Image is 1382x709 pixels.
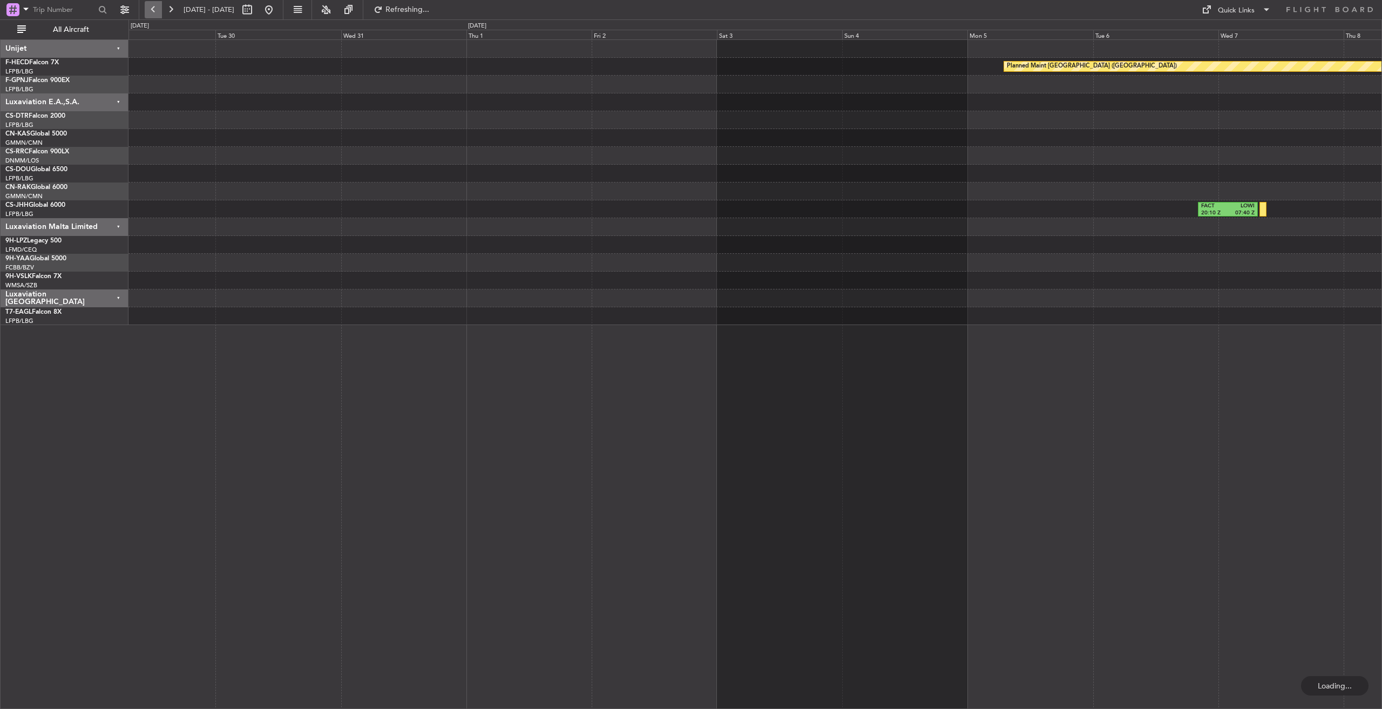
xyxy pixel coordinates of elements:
[1093,30,1218,39] div: Tue 6
[5,273,62,280] a: 9H-VSLKFalcon 7X
[5,264,34,272] a: FCBB/BZV
[5,166,67,173] a: CS-DOUGlobal 6500
[5,202,65,208] a: CS-JHHGlobal 6000
[5,148,69,155] a: CS-RRCFalcon 900LX
[468,22,486,31] div: [DATE]
[5,184,31,191] span: CN-RAK
[1196,1,1276,18] button: Quick Links
[5,317,33,325] a: LFPB/LBG
[5,238,62,244] a: 9H-LPZLegacy 500
[842,30,967,39] div: Sun 4
[466,30,592,39] div: Thu 1
[5,67,33,76] a: LFPB/LBG
[717,30,842,39] div: Sat 3
[5,238,27,244] span: 9H-LPZ
[5,113,29,119] span: CS-DTR
[5,77,70,84] a: F-GPNJFalcon 900EX
[5,113,65,119] a: CS-DTRFalcon 2000
[5,309,32,315] span: T7-EAGL
[5,281,37,289] a: WMSA/SZB
[1301,676,1369,696] div: Loading...
[5,59,29,66] span: F-HECD
[5,77,29,84] span: F-GPNJ
[5,202,29,208] span: CS-JHH
[5,246,37,254] a: LFMD/CEQ
[5,309,62,315] a: T7-EAGLFalcon 8X
[369,1,433,18] button: Refreshing...
[5,121,33,129] a: LFPB/LBG
[215,30,341,39] div: Tue 30
[5,184,67,191] a: CN-RAKGlobal 6000
[5,255,66,262] a: 9H-YAAGlobal 5000
[1201,202,1228,210] div: FACT
[967,30,1093,39] div: Mon 5
[592,30,717,39] div: Fri 2
[5,273,32,280] span: 9H-VSLK
[1007,58,1177,75] div: Planned Maint [GEOGRAPHIC_DATA] ([GEOGRAPHIC_DATA])
[184,5,234,15] span: [DATE] - [DATE]
[5,139,43,147] a: GMMN/CMN
[28,26,114,33] span: All Aircraft
[1218,5,1255,16] div: Quick Links
[5,255,30,262] span: 9H-YAA
[5,157,39,165] a: DNMM/LOS
[341,30,466,39] div: Wed 31
[5,210,33,218] a: LFPB/LBG
[5,192,43,200] a: GMMN/CMN
[5,131,67,137] a: CN-KASGlobal 5000
[5,59,59,66] a: F-HECDFalcon 7X
[1201,210,1228,217] div: 20:10 Z
[1228,202,1255,210] div: LOWI
[33,2,95,18] input: Trip Number
[90,30,215,39] div: Mon 29
[131,22,149,31] div: [DATE]
[5,166,31,173] span: CS-DOU
[5,131,30,137] span: CN-KAS
[385,6,430,13] span: Refreshing...
[5,174,33,183] a: LFPB/LBG
[1218,30,1344,39] div: Wed 7
[12,21,117,38] button: All Aircraft
[5,148,29,155] span: CS-RRC
[1228,210,1255,217] div: 07:40 Z
[5,85,33,93] a: LFPB/LBG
